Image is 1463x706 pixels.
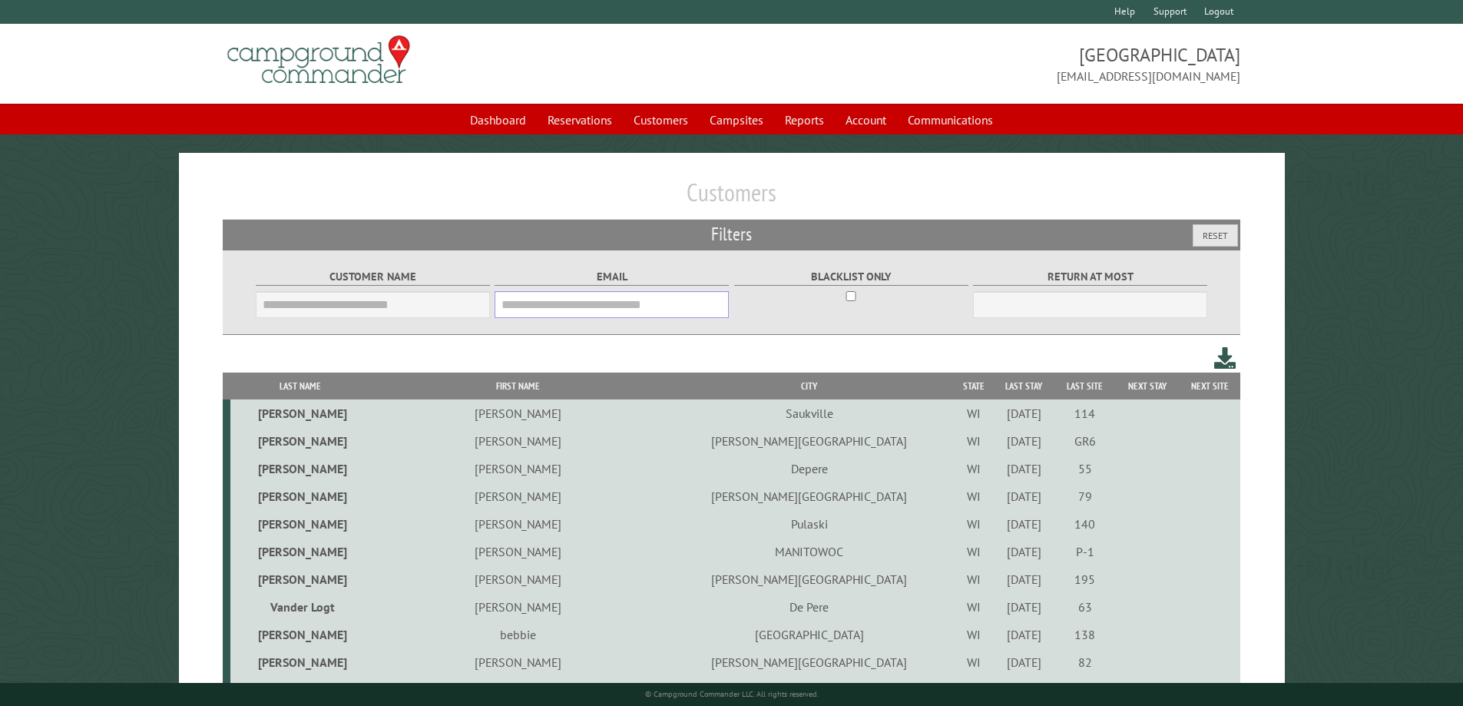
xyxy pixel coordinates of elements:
td: WI [954,427,993,455]
label: Return at most [973,268,1207,286]
td: WI [954,565,993,593]
img: Campground Commander [223,30,415,90]
a: Download this customer list (.csv) [1214,344,1236,373]
th: Last Name [230,373,371,399]
td: [PERSON_NAME] [230,538,371,565]
th: Last Stay [993,373,1054,399]
th: First Name [371,373,664,399]
td: WI [954,455,993,482]
td: 79 [1054,482,1115,510]
td: P-1 [1054,538,1115,565]
div: [DATE] [995,461,1052,476]
a: Reservations [538,105,621,134]
div: [DATE] [995,516,1052,532]
td: [PERSON_NAME] [371,482,664,510]
td: MANITOWOC [664,538,954,565]
td: WI [954,648,993,676]
a: Account [836,105,895,134]
td: [PERSON_NAME] [371,538,664,565]
td: WI [954,482,993,510]
td: [PERSON_NAME] [371,648,664,676]
td: WI [954,621,993,648]
td: Vander Logt [230,593,371,621]
td: [PERSON_NAME] [230,482,371,510]
td: [PERSON_NAME] [230,399,371,427]
td: [PERSON_NAME][GEOGRAPHIC_DATA] [664,427,954,455]
td: [PERSON_NAME] [230,648,371,676]
span: [GEOGRAPHIC_DATA] [EMAIL_ADDRESS][DOMAIN_NAME] [732,42,1241,85]
td: Saukville [664,399,954,427]
div: [DATE] [995,489,1052,504]
h1: Customers [223,177,1241,220]
td: [PERSON_NAME] [371,565,664,593]
a: Reports [776,105,833,134]
label: Email [495,268,729,286]
td: 114 [1054,399,1115,427]
td: [PERSON_NAME] [371,593,664,621]
td: 195 [1054,565,1115,593]
div: [DATE] [995,655,1052,670]
h2: Filters [223,220,1241,249]
td: [PERSON_NAME] [230,565,371,593]
button: Reset [1193,224,1238,247]
div: [DATE] [995,599,1052,615]
td: [PERSON_NAME] [230,455,371,482]
td: 122 [1054,676,1115,704]
div: [DATE] [995,572,1052,587]
td: [GEOGRAPHIC_DATA] [664,621,954,648]
td: [PERSON_NAME][GEOGRAPHIC_DATA] [664,565,954,593]
td: bebbie [371,621,664,648]
div: [DATE] [995,627,1052,642]
td: WI [954,510,993,538]
label: Customer Name [256,268,490,286]
td: 140 [1054,510,1115,538]
label: Blacklist only [734,268,968,286]
td: [PERSON_NAME][GEOGRAPHIC_DATA] [664,482,954,510]
td: 63 [1054,593,1115,621]
td: [PERSON_NAME] [230,621,371,648]
a: Communications [899,105,1002,134]
td: [PERSON_NAME] [371,676,664,704]
td: [PERSON_NAME][GEOGRAPHIC_DATA] [664,648,954,676]
td: [PERSON_NAME] [230,676,371,704]
td: WI [954,399,993,427]
td: Green Bay [664,676,954,704]
td: [PERSON_NAME] [371,427,664,455]
td: [PERSON_NAME] [230,510,371,538]
td: WI [954,593,993,621]
div: [DATE] [995,544,1052,559]
td: 55 [1054,455,1115,482]
a: Customers [624,105,697,134]
td: 138 [1054,621,1115,648]
a: Dashboard [461,105,535,134]
td: WI [954,676,993,704]
td: [PERSON_NAME] [371,510,664,538]
td: Pulaski [664,510,954,538]
th: Next Stay [1115,373,1179,399]
div: [DATE] [995,406,1052,421]
th: City [664,373,954,399]
td: WI [954,538,993,565]
td: De Pere [664,593,954,621]
th: Next Site [1179,373,1240,399]
td: [PERSON_NAME] [371,455,664,482]
td: 82 [1054,648,1115,676]
th: Last Site [1054,373,1115,399]
td: [PERSON_NAME] [371,399,664,427]
div: [DATE] [995,433,1052,449]
th: State [954,373,993,399]
td: [PERSON_NAME] [230,427,371,455]
td: GR6 [1054,427,1115,455]
a: Campsites [700,105,773,134]
small: © Campground Commander LLC. All rights reserved. [645,689,819,699]
td: Depere [664,455,954,482]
